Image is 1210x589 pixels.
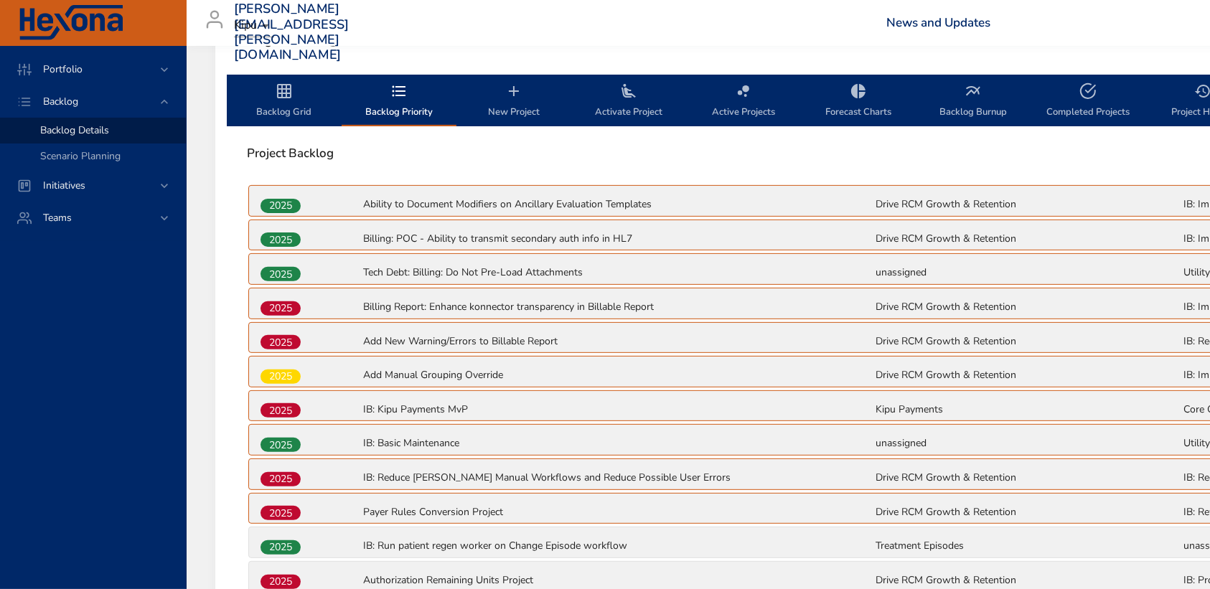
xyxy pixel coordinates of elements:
p: Drive RCM Growth & Retention [876,232,1181,246]
div: 2025 [261,506,301,520]
p: IB: Kipu Payments MvP [363,402,873,417]
span: Forecast Charts [810,83,907,121]
p: Kipu Payments [876,402,1181,417]
span: 2025 [261,301,301,316]
div: 2025 [261,575,301,589]
span: 2025 [261,267,301,282]
span: 2025 [261,335,301,350]
span: Portfolio [32,62,94,76]
span: Activate Project [580,83,677,121]
p: Tech Debt: Billing: Do Not Pre-Load Attachments [363,265,873,280]
p: Drive RCM Growth & Retention [876,573,1181,588]
span: 2025 [261,438,301,453]
div: 2025 [261,232,301,247]
p: Drive RCM Growth & Retention [876,471,1181,485]
span: Initiatives [32,179,97,192]
span: Completed Projects [1039,83,1137,121]
h3: [PERSON_NAME][EMAIL_ADDRESS][PERSON_NAME][DOMAIN_NAME] [234,1,350,63]
span: 2025 [261,403,301,418]
span: Scenario Planning [40,149,121,163]
img: Hexona [17,5,125,41]
span: Backlog Details [40,123,109,137]
div: Kipu [234,14,274,37]
p: IB: Run patient regen worker on Change Episode workflow [363,539,873,553]
span: Backlog Priority [350,83,448,121]
span: New Project [465,83,563,121]
span: 2025 [261,198,301,213]
div: 2025 [261,267,301,281]
span: 2025 [261,539,301,555]
p: Drive RCM Growth & Retention [876,300,1181,314]
span: Teams [32,211,83,225]
p: Payer Rules Conversion Project [363,505,873,519]
span: 2025 [261,232,301,248]
p: Drive RCM Growth & Retention [876,505,1181,519]
span: 2025 [261,471,301,486]
p: Ability to Document Modifiers on Ancillary Evaluation Templates [363,197,873,212]
div: 2025 [261,335,301,349]
p: Treatment Episodes [876,539,1181,553]
p: Drive RCM Growth & Retention [876,368,1181,382]
span: 2025 [261,506,301,521]
div: 2025 [261,199,301,213]
p: Billing Report: Enhance konnector transparency in Billable Report [363,300,873,314]
a: News and Updates [886,14,990,31]
p: Add New Warning/Errors to Billable Report [363,334,873,349]
p: IB: Reduce [PERSON_NAME] Manual Workflows and Reduce Possible User Errors [363,471,873,485]
div: 2025 [261,438,301,452]
p: Add Manual Grouping Override [363,368,873,382]
p: unassigned [876,265,1181,280]
p: Billing: POC - Ability to transmit secondary auth info in HL7 [363,232,873,246]
span: 2025 [261,574,301,589]
p: IB: Basic Maintenance [363,436,873,451]
p: Authorization Remaining Units Project [363,573,873,588]
span: Active Projects [695,83,792,121]
div: 2025 [261,472,301,486]
span: Backlog [32,95,90,108]
p: Drive RCM Growth & Retention [876,197,1181,212]
span: Backlog Grid [235,83,333,121]
p: Drive RCM Growth & Retention [876,334,1181,349]
span: 2025 [261,369,301,384]
p: unassigned [876,436,1181,451]
span: Backlog Burnup [924,83,1022,121]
